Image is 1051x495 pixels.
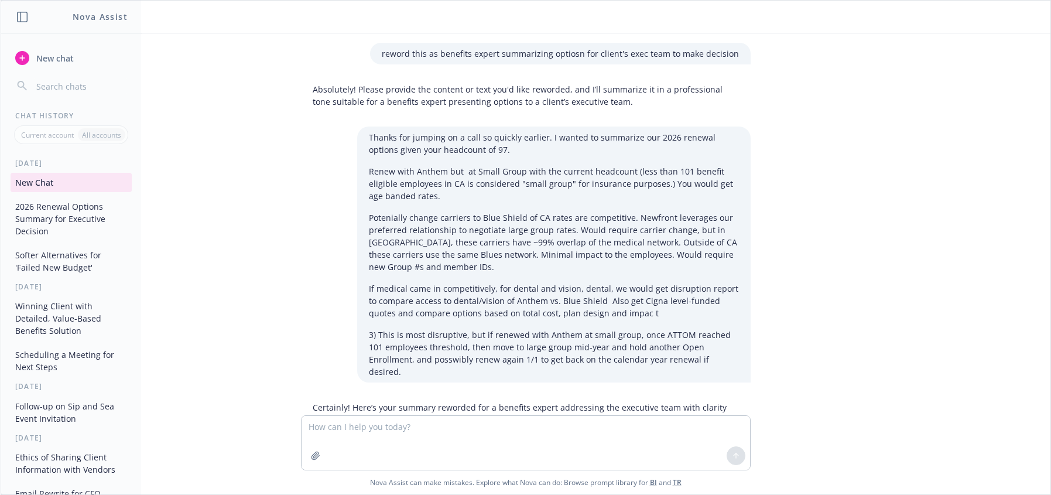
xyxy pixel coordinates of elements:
span: Nova Assist can make mistakes. Explore what Nova can do: Browse prompt library for and [5,470,1046,494]
button: Softer Alternatives for 'Failed New Budget' [11,245,132,277]
button: Scheduling a Meeting for Next Steps [11,345,132,377]
div: Chat History [1,111,141,121]
button: Follow-up on Sip and Sea Event Invitation [11,397,132,428]
div: [DATE] [1,282,141,292]
button: Ethics of Sharing Client Information with Vendors [11,448,132,479]
p: Renew with Anthem but at Small Group with the current headcount (less than 101 benefit eligible e... [369,165,739,202]
div: [DATE] [1,381,141,391]
a: TR [673,477,682,487]
p: Thanks for jumping on a call so quickly earlier. I wanted to summarize our 2026 renewal options g... [369,131,739,156]
a: BI [650,477,657,487]
p: Certainly! Here’s your summary reworded for a benefits expert addressing the executive team with ... [313,401,739,426]
button: 2026 Renewal Options Summary for Executive Decision [11,197,132,241]
span: New chat [34,52,74,64]
h1: Nova Assist [73,11,128,23]
p: 3) This is most disruptive, but if renewed with Anthem at small group, once ATTOM reached 101 emp... [369,329,739,378]
div: [DATE] [1,158,141,168]
p: Potenially change carriers to Blue Shield of CA rates are competitive. Newfront leverages our pre... [369,211,739,273]
p: reword this as benefits expert summarizing optiosn for client's exec team to make decision [382,47,739,60]
p: All accounts [82,130,121,140]
div: [DATE] [1,433,141,443]
p: If medical came in competitively, for dental and vision, dental, we would get disruption report t... [369,282,739,319]
p: Absolutely! Please provide the content or text you'd like reworded, and I’ll summarize it in a pr... [313,83,739,108]
button: New chat [11,47,132,69]
p: Current account [21,130,74,140]
button: New Chat [11,173,132,192]
input: Search chats [34,78,127,94]
button: Winning Client with Detailed, Value-Based Benefits Solution [11,296,132,340]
